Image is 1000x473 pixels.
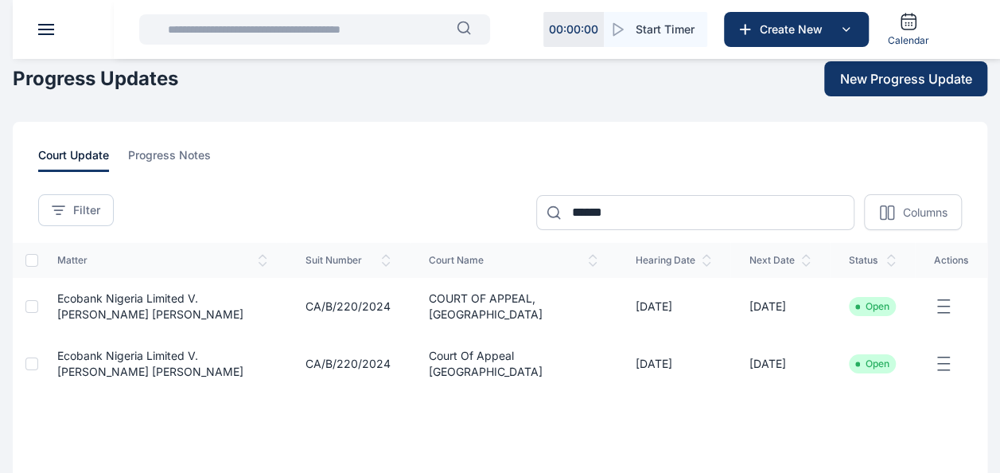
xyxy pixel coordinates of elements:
a: Ecobank Nigeria Limited V. [PERSON_NAME] [PERSON_NAME] [57,291,243,321]
span: next date [749,254,811,267]
span: court name [429,254,597,267]
p: 00 : 00 : 00 [549,21,598,37]
a: Calendar [881,6,936,53]
button: Create New [724,12,869,47]
h1: Progress Updates [13,66,178,92]
td: CA/B/220/2024 [286,335,410,393]
p: Columns [902,205,947,221]
td: Court of Appeal [GEOGRAPHIC_DATA] [410,335,617,393]
span: Calendar [888,34,929,47]
li: Open [855,358,889,370]
a: court update [38,147,128,172]
span: Filter [73,202,100,218]
span: hearing date [636,254,711,267]
span: actions [934,254,968,267]
span: court update [38,147,109,172]
td: [DATE] [730,278,830,335]
td: COURT OF APPEAL, [GEOGRAPHIC_DATA] [410,278,617,335]
td: [DATE] [617,278,730,335]
span: suit number [305,254,391,267]
button: Columns [864,194,962,230]
button: Filter [38,194,114,226]
a: Ecobank Nigeria Limited V. [PERSON_NAME] [PERSON_NAME] [57,349,243,378]
li: Open [855,300,889,313]
td: CA/B/220/2024 [286,278,410,335]
td: [DATE] [617,335,730,393]
button: Start Timer [604,12,707,47]
span: Start Timer [636,21,695,37]
span: matter [57,254,267,267]
span: Create New [753,21,836,37]
td: [DATE] [730,335,830,393]
button: New Progress Update [824,61,987,96]
a: progress notes [128,147,230,172]
span: progress notes [128,147,211,172]
span: status [849,254,896,267]
span: New Progress Update [840,69,972,88]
